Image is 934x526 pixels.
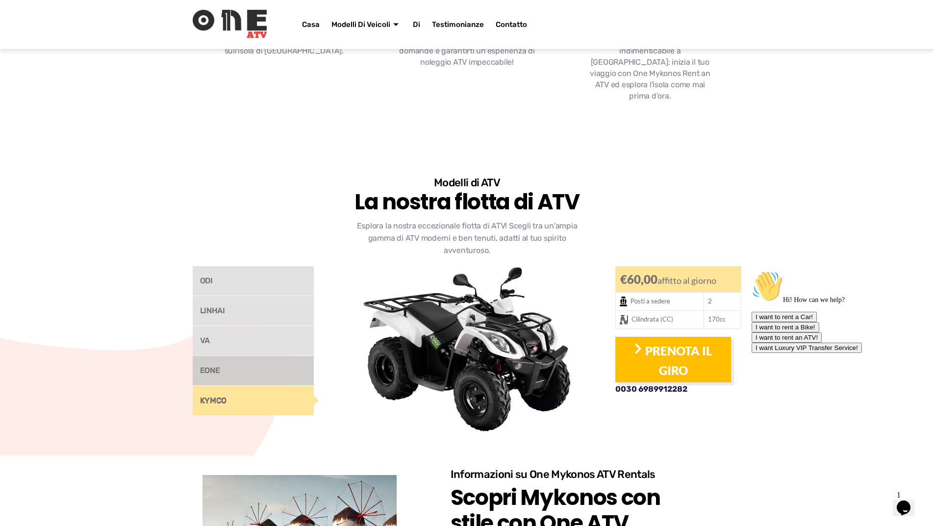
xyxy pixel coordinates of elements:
[296,5,326,44] a: Casa
[748,267,924,482] iframe: widget di chat
[451,468,656,481] font: Informazioni su One Mykonos ATV Rentals
[893,487,924,516] iframe: widget di chat
[590,35,710,100] font: Preparati per un'avventura indimenticabile a [GEOGRAPHIC_DATA]: inizia il tuo viaggio con One Myk...
[354,187,580,217] font: La nostra flotta di ATV
[357,221,578,255] font: Esplora la nostra eccezionale flotta di ATV! Scegli tra un'ampia gamma di ATV moderni e ben tenut...
[496,20,527,29] font: Contatto
[4,29,97,37] span: Hi! How can we help?
[193,296,314,326] a: LINHAI
[631,297,670,305] font: Posti a sedere
[4,4,180,86] div: 👋Hi! How can we help?I want to rent a Car!I want to rent a Bike!I want to rent an ATV!I want Luxu...
[193,326,314,355] a: VA
[331,20,390,29] font: Modelli di veicoli
[200,276,213,285] font: ODI
[200,336,210,345] font: VA
[615,337,731,382] a: Prenota il giro
[657,275,716,286] font: affitto al giorno
[193,356,314,385] a: EONE
[4,76,114,86] button: I want Luxury VIP Transfer Service!
[708,297,712,305] font: 2
[302,20,320,29] font: Casa
[615,384,687,394] font: 0030 6989912282
[708,315,726,323] font: 170cc
[326,5,407,44] a: Modelli di veicoli
[193,266,314,296] a: ODI
[4,66,74,76] button: I want to rent an ATV!
[4,45,69,55] button: I want to rent a Car!
[200,306,225,315] font: LINHAI
[200,396,227,405] font: KYMCO
[620,297,627,306] img: Posti a sedere
[432,20,484,29] font: Testimonianze
[413,20,420,29] font: Di
[193,386,314,415] a: KYMCO
[620,272,657,286] font: €60,00
[434,176,500,189] font: Modelli di ATV
[426,5,490,44] a: Testimonianze
[645,344,712,377] font: Prenota il giro
[615,383,687,396] a: 0030 6989912282
[620,315,628,325] img: Cilindrata (CC)
[407,5,426,44] a: Di
[631,315,673,323] font: Cilindrata (CC)
[490,5,533,44] a: Contatto
[333,266,601,433] img: KYMCO
[200,366,220,375] font: EONE
[4,4,35,35] img: :wave:
[4,55,72,66] button: I want to rent a Bike!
